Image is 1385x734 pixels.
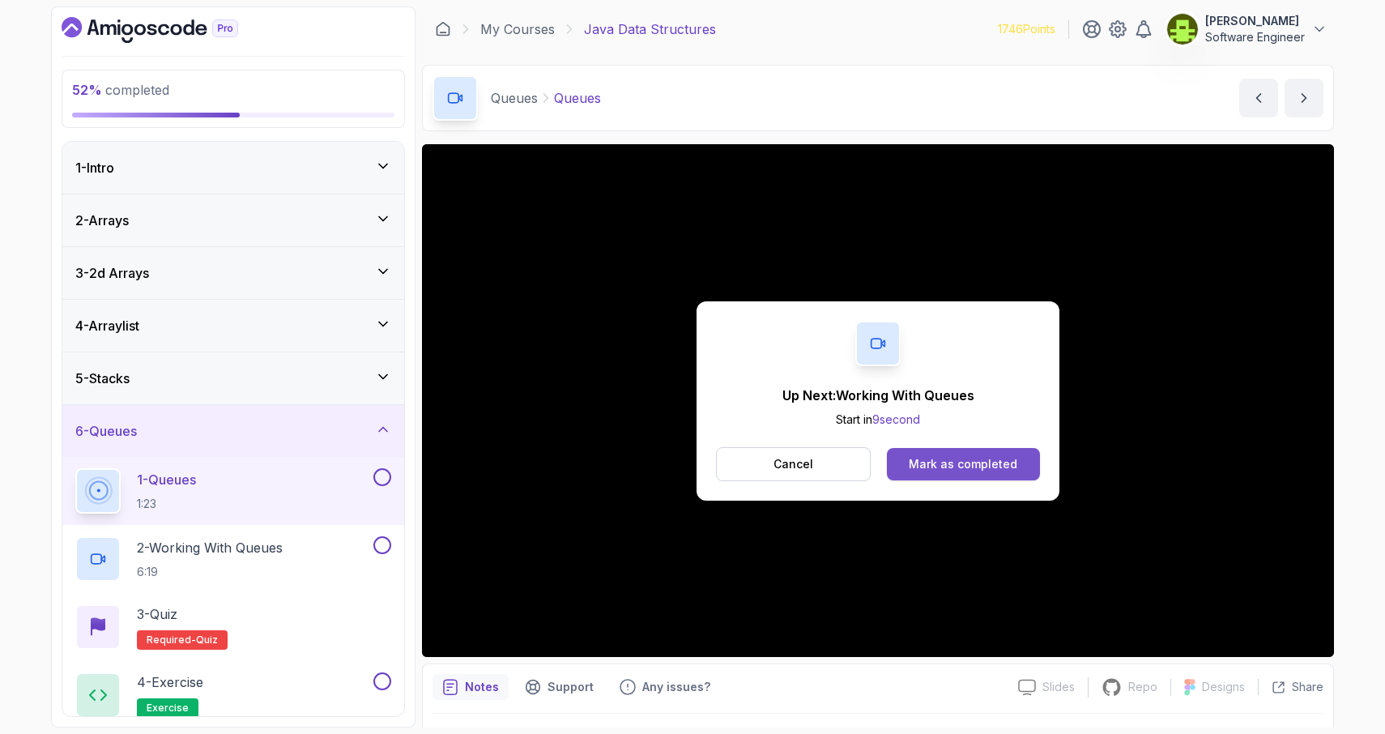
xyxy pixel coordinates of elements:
span: quiz [196,634,218,647]
button: previous content [1239,79,1278,117]
p: Up Next: Working With Queues [782,386,974,405]
h3: 3 - 2d Arrays [75,263,149,283]
p: Notes [465,679,499,695]
p: 1746 Points [998,21,1055,37]
h3: 2 - Arrays [75,211,129,230]
button: 3-QuizRequired-quiz [75,604,391,650]
p: 4 - Exercise [137,672,203,692]
iframe: 1 - Queues [422,144,1334,657]
button: Feedback button [610,674,720,700]
button: 4-Exerciseexercise [75,672,391,718]
img: user profile image [1167,14,1198,45]
p: 1 - Queues [137,470,196,489]
p: Support [548,679,594,695]
span: Required- [147,634,196,647]
span: exercise [147,702,189,715]
span: 9 second [872,412,920,426]
button: user profile image[PERSON_NAME]Software Engineer [1166,13,1327,45]
p: Software Engineer [1205,29,1305,45]
button: notes button [433,674,509,700]
p: Repo [1128,679,1157,695]
p: 2 - Working With Queues [137,538,283,557]
span: completed [72,82,169,98]
p: Designs [1202,679,1245,695]
p: Share [1292,679,1323,695]
p: Queues [554,88,601,108]
p: [PERSON_NAME] [1205,13,1305,29]
p: Slides [1042,679,1075,695]
p: 6:19 [137,564,283,580]
h3: 6 - Queues [75,421,137,441]
div: Mark as completed [909,456,1017,472]
p: 1:23 [137,496,196,512]
p: Queues [491,88,538,108]
p: Cancel [773,456,813,472]
button: Share [1258,679,1323,695]
span: 52 % [72,82,102,98]
h3: 5 - Stacks [75,369,130,388]
button: 4-Arraylist [62,300,404,352]
p: Java Data Structures [584,19,716,39]
h3: 1 - Intro [75,158,114,177]
p: Any issues? [642,679,710,695]
button: Mark as completed [887,448,1040,480]
button: 5-Stacks [62,352,404,404]
button: 2-Working With Queues6:19 [75,536,391,582]
button: Support button [515,674,603,700]
a: My Courses [480,19,555,39]
p: 3 - Quiz [137,604,177,624]
a: Dashboard [435,21,451,37]
button: Cancel [716,447,871,481]
button: 3-2d Arrays [62,247,404,299]
button: next content [1285,79,1323,117]
a: Dashboard [62,17,275,43]
p: Start in [782,412,974,428]
button: 6-Queues [62,405,404,457]
h3: 4 - Arraylist [75,316,139,335]
button: 2-Arrays [62,194,404,246]
button: 1-Queues1:23 [75,468,391,514]
button: 1-Intro [62,142,404,194]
